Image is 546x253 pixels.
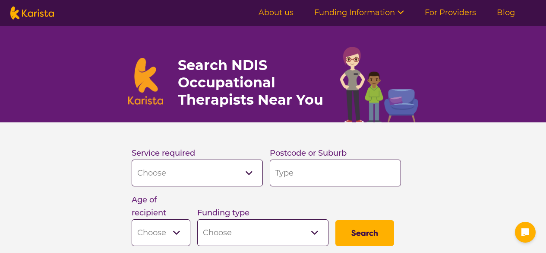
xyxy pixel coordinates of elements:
[340,47,418,122] img: occupational-therapy
[270,160,401,186] input: Type
[314,8,404,17] a: Funding Information
[425,8,476,17] a: For Providers
[497,8,515,17] a: Blog
[10,6,54,19] img: Karista logo
[259,8,294,17] a: About us
[128,58,164,105] img: Karista logo
[335,220,394,246] button: Search
[270,148,347,158] label: Postcode or Suburb
[197,208,249,218] label: Funding type
[132,195,166,218] label: Age of recipient
[178,57,325,109] h1: Search NDIS Occupational Therapists Near You
[132,148,195,158] label: Service required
